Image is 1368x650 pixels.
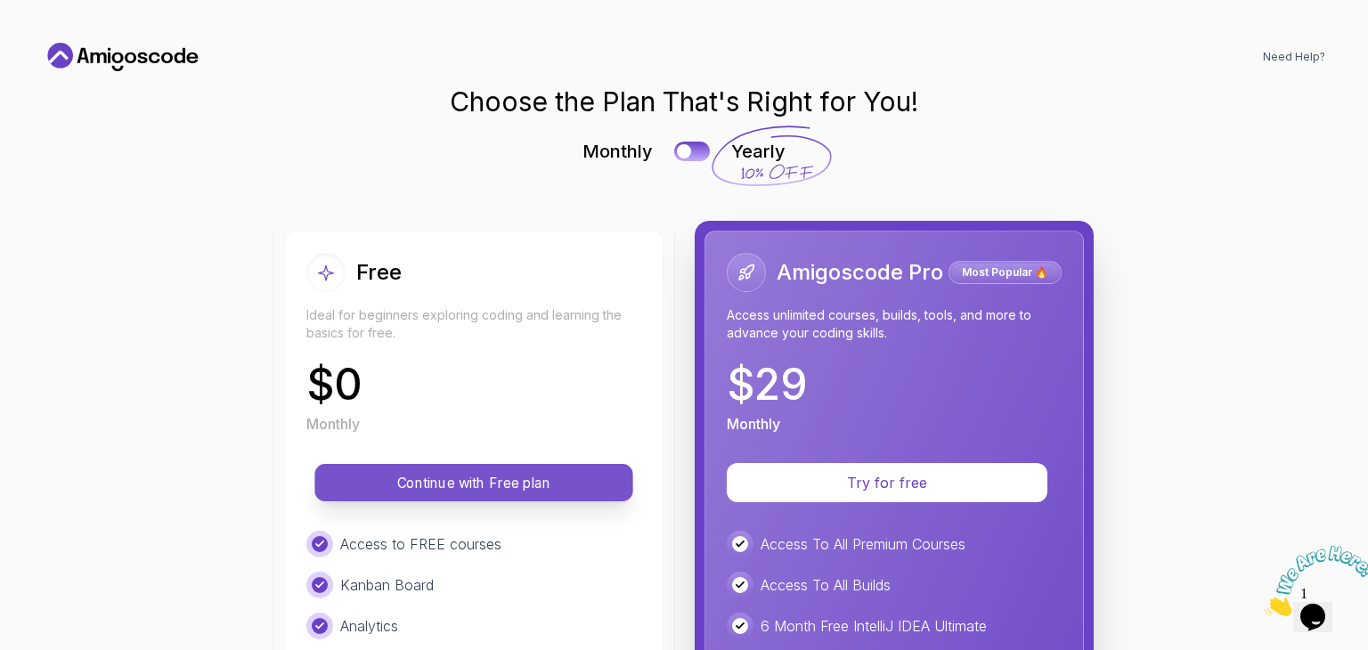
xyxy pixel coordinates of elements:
p: Kanban Board [340,574,434,596]
span: 1 [7,7,14,22]
p: $ 29 [727,363,808,406]
button: Try for free [727,463,1047,502]
p: Analytics [340,615,398,637]
h1: Choose the Plan That's Right for You! [450,85,918,118]
button: Continue with Free plan [314,464,632,501]
h2: Amigoscode Pro [777,258,943,287]
a: Need Help? [1263,50,1325,64]
img: Chat attention grabber [7,7,118,77]
h2: Free [356,258,402,287]
p: Access to FREE courses [340,533,501,555]
p: Continue with Free plan [335,473,613,493]
p: $ 0 [306,363,362,406]
p: Access To All Builds [761,574,891,596]
a: Home link [43,43,203,71]
p: Try for free [748,472,1026,493]
p: Monthly [582,139,653,164]
p: Access To All Premium Courses [761,533,965,555]
p: Most Popular 🔥 [951,264,1059,281]
p: Ideal for beginners exploring coding and learning the basics for free. [306,306,641,342]
p: Monthly [306,413,360,435]
p: Monthly [727,413,780,435]
p: Access unlimited courses, builds, tools, and more to advance your coding skills. [727,306,1062,342]
iframe: chat widget [1258,539,1368,623]
p: 6 Month Free IntelliJ IDEA Ultimate [761,615,987,637]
